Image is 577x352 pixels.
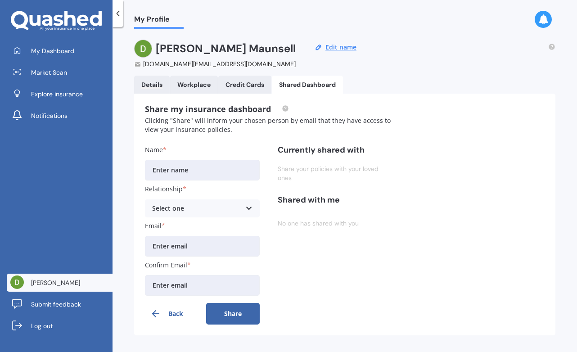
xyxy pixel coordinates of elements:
div: No one has shared with you [278,212,392,234]
a: Credit Cards [218,76,271,94]
a: Notifications [7,107,113,125]
a: Details [134,76,170,94]
span: Confirm Email [145,261,187,269]
a: Workplace [170,76,218,94]
a: Market Scan [7,63,113,81]
span: Explore insurance [31,90,83,99]
span: [PERSON_NAME] [31,278,80,287]
span: Share my insurance dashboard [145,104,289,114]
h3: Currently shared with [278,145,392,155]
a: Explore insurance [7,85,113,103]
div: Shared Dashboard [279,81,336,89]
span: Email [145,221,162,230]
span: Relationship [145,185,183,194]
div: [DOMAIN_NAME][EMAIL_ADDRESS][DOMAIN_NAME] [134,59,297,68]
input: Enter email [145,236,260,257]
div: Select one [152,203,241,213]
span: Name [145,145,163,154]
a: Log out [7,317,113,335]
span: My Dashboard [31,46,74,55]
h3: Shared with me [278,195,392,205]
div: Workplace [177,81,211,89]
div: Details [141,81,162,89]
span: Submit feedback [31,300,81,309]
img: ACg8ocJDOtAr4_mb0olqW5rKs9LYQcPyzWOlFXIPXcW7bJQWrzfI0g=s96-c [134,40,152,58]
a: [PERSON_NAME] [7,274,113,292]
span: Log out [31,321,53,330]
input: Enter email [145,275,260,296]
button: Share [206,303,260,325]
div: Credit Cards [225,81,264,89]
h2: [PERSON_NAME] Maunsell [156,40,296,58]
button: Back [145,303,199,325]
div: Share your policies with your loved ones [278,162,392,184]
span: My Profile [134,15,184,27]
img: ACg8ocJDOtAr4_mb0olqW5rKs9LYQcPyzWOlFXIPXcW7bJQWrzfI0g=s96-c [10,275,24,289]
a: Shared Dashboard [272,76,343,94]
a: My Dashboard [7,42,113,60]
input: Enter name [145,160,260,181]
a: Submit feedback [7,295,113,313]
span: Market Scan [31,68,67,77]
button: Edit name [323,43,359,51]
span: Clicking "Share" will inform your chosen person by email that they have access to view your insur... [145,116,391,134]
span: Notifications [31,111,68,120]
